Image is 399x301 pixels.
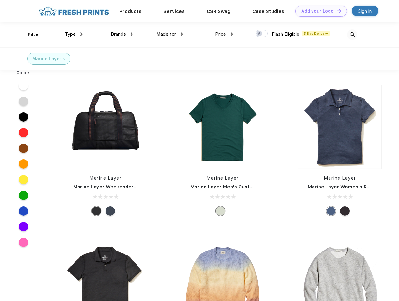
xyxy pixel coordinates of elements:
a: CSR Swag [207,8,231,14]
div: Black [340,206,350,216]
div: Colors [12,70,36,76]
img: dropdown.png [131,32,133,36]
img: desktop_search.svg [347,29,357,40]
div: Navy [326,206,336,216]
div: Filter [28,31,41,38]
a: Marine Layer [90,176,122,181]
span: Brands [111,31,126,37]
span: Type [65,31,76,37]
span: Flash Eligible [272,31,299,37]
div: Any Color [216,206,225,216]
div: Add your Logo [301,8,334,14]
img: dropdown.png [231,32,233,36]
div: Navy [106,206,115,216]
a: Marine Layer [324,176,356,181]
span: Price [215,31,226,37]
img: dropdown.png [80,32,83,36]
img: DT [337,9,341,13]
div: Phantom [92,206,101,216]
img: func=resize&h=266 [298,85,382,169]
img: func=resize&h=266 [64,85,147,169]
span: Made for [156,31,176,37]
div: Marine Layer [32,55,61,62]
img: filter_cancel.svg [63,58,65,60]
span: 5 Day Delivery [302,31,330,36]
a: Services [163,8,185,14]
a: Marine Layer Men's Custom Dyed Signature V-Neck [190,184,314,190]
a: Products [119,8,142,14]
img: fo%20logo%202.webp [37,6,111,17]
a: Marine Layer [207,176,239,181]
a: Sign in [352,6,378,16]
img: func=resize&h=266 [181,85,264,169]
img: dropdown.png [181,32,183,36]
a: Marine Layer Weekender Bag [73,184,144,190]
div: Sign in [358,8,372,15]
